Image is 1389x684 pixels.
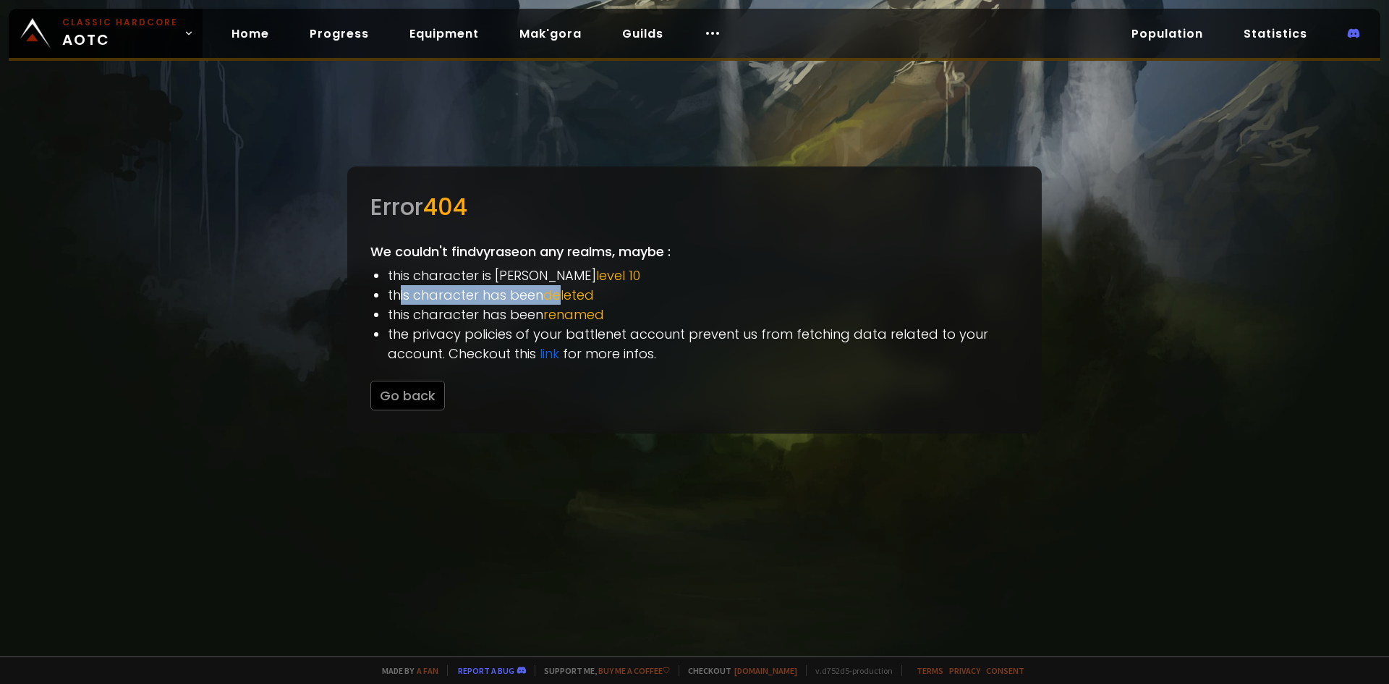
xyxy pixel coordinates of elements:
[598,665,670,676] a: Buy me a coffee
[62,16,178,51] span: AOTC
[540,345,559,363] a: link
[417,665,438,676] a: a fan
[9,9,203,58] a: Classic HardcoreAOTC
[388,305,1019,324] li: this character has been
[62,16,178,29] small: Classic Hardcore
[679,665,797,676] span: Checkout
[508,19,593,48] a: Mak'gora
[543,305,604,324] span: renamed
[949,665,980,676] a: Privacy
[611,19,675,48] a: Guilds
[423,190,467,223] span: 404
[388,285,1019,305] li: this character has been
[535,665,670,676] span: Support me,
[220,19,281,48] a: Home
[370,190,1019,224] div: Error
[734,665,797,676] a: [DOMAIN_NAME]
[596,266,640,284] span: level 10
[917,665,943,676] a: Terms
[398,19,490,48] a: Equipment
[806,665,893,676] span: v. d752d5 - production
[1120,19,1215,48] a: Population
[543,286,594,304] span: deleted
[388,266,1019,285] li: this character is [PERSON_NAME]
[370,387,445,405] a: Go back
[1232,19,1319,48] a: Statistics
[298,19,381,48] a: Progress
[370,381,445,410] button: Go back
[373,665,438,676] span: Made by
[458,665,514,676] a: Report a bug
[986,665,1024,676] a: Consent
[347,166,1042,434] div: We couldn't find vyrase on any realms, maybe :
[388,324,1019,363] li: the privacy policies of your battlenet account prevent us from fetching data related to your acco...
